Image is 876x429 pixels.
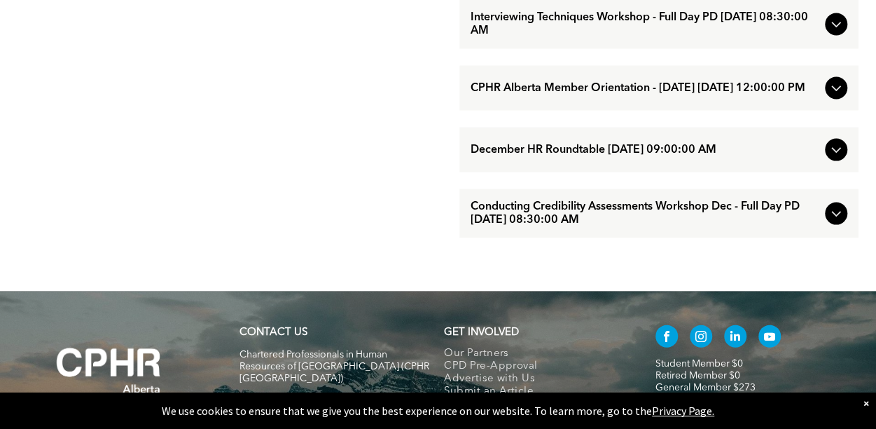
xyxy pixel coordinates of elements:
[655,359,743,369] a: Student Member $0
[758,325,781,351] a: youtube
[863,396,869,410] div: Dismiss notification
[655,383,756,393] a: General Member $273
[239,350,429,383] span: Chartered Professionals in Human Resources of [GEOGRAPHIC_DATA] (CPHR [GEOGRAPHIC_DATA])
[444,360,626,373] a: CPD Pre-Approval
[444,348,626,360] a: Our Partners
[655,325,678,351] a: facebook
[724,325,746,351] a: linkedin
[239,327,307,338] a: CONTACT US
[444,386,626,398] a: Submit an Article
[471,82,819,95] span: CPHR Alberta Member Orientation - [DATE] [DATE] 12:00:00 PM
[690,325,712,351] a: instagram
[471,144,819,157] span: December HR Roundtable [DATE] 09:00:00 AM
[652,404,714,418] a: Privacy Page.
[471,11,819,38] span: Interviewing Techniques Workshop - Full Day PD [DATE] 08:30:00 AM
[655,371,740,381] a: Retired Member $0
[471,200,819,227] span: Conducting Credibility Assessments Workshop Dec - Full Day PD [DATE] 08:30:00 AM
[444,327,519,338] span: GET INVOLVED
[28,320,189,422] img: A white background with a few lines on it
[444,373,626,386] a: Advertise with Us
